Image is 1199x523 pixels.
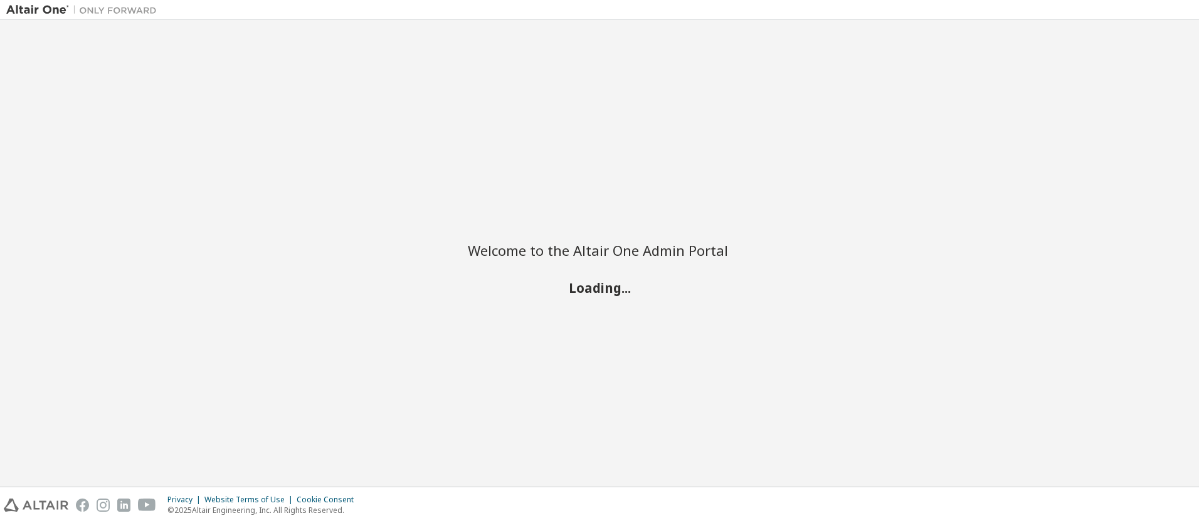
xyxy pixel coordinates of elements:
p: © 2025 Altair Engineering, Inc. All Rights Reserved. [167,505,361,515]
img: Altair One [6,4,163,16]
div: Website Terms of Use [204,495,297,505]
div: Privacy [167,495,204,505]
img: linkedin.svg [117,499,130,512]
div: Cookie Consent [297,495,361,505]
h2: Welcome to the Altair One Admin Portal [468,241,731,259]
img: altair_logo.svg [4,499,68,512]
h2: Loading... [468,280,731,296]
img: facebook.svg [76,499,89,512]
img: youtube.svg [138,499,156,512]
img: instagram.svg [97,499,110,512]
